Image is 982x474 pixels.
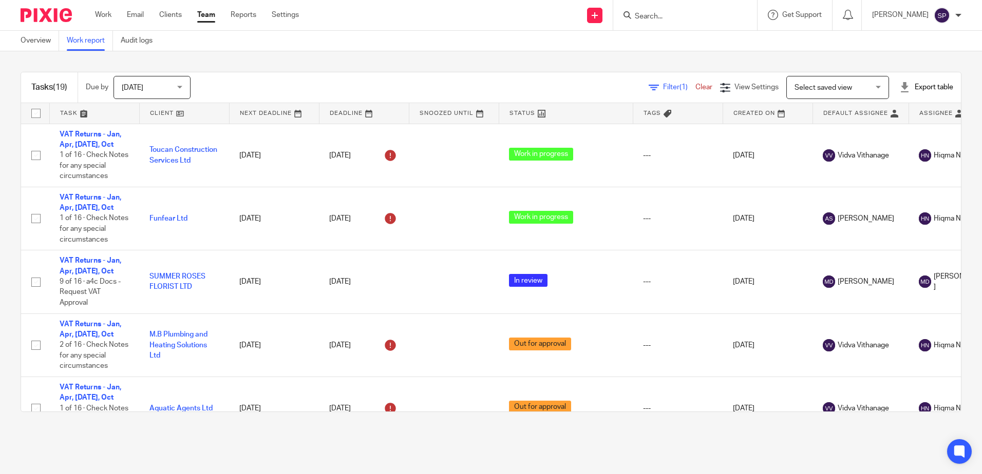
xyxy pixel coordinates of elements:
[231,10,256,20] a: Reports
[695,84,712,91] a: Clear
[21,31,59,51] a: Overview
[509,148,573,161] span: Work in progress
[509,211,573,224] span: Work in progress
[919,339,931,351] img: svg%3E
[67,31,113,51] a: Work report
[149,146,217,164] a: Toucan Construction Services Ltd
[127,10,144,20] a: Email
[122,84,143,91] span: [DATE]
[823,339,835,351] img: svg%3E
[838,340,889,350] span: Vidva Vithanage
[838,150,889,161] span: Vidva Vithanage
[509,274,547,287] span: In review
[149,215,187,222] a: Funfear Ltd
[509,338,571,350] span: Out for approval
[229,250,319,313] td: [DATE]
[663,84,695,91] span: Filter
[872,10,929,20] p: [PERSON_NAME]
[60,215,128,243] span: 1 of 16 · Check Notes for any special circumstances
[823,275,835,288] img: svg%3E
[919,149,931,162] img: svg%3E
[679,84,688,91] span: (1)
[795,84,852,91] span: Select saved view
[734,84,779,91] span: View Settings
[723,377,813,440] td: [DATE]
[919,275,931,288] img: svg%3E
[60,384,121,401] a: VAT Returns - Jan, Apr, [DATE], Oct
[60,151,128,180] span: 1 of 16 · Check Notes for any special circumstances
[934,403,977,413] span: Hiqma Noorul
[159,10,182,20] a: Clients
[329,337,399,353] div: [DATE]
[643,403,712,413] div: ---
[723,313,813,377] td: [DATE]
[823,402,835,414] img: svg%3E
[60,321,121,338] a: VAT Returns - Jan, Apr, [DATE], Oct
[934,150,977,161] span: Hiqma Noorul
[823,212,835,225] img: svg%3E
[644,110,661,116] span: Tags
[782,11,822,18] span: Get Support
[272,10,299,20] a: Settings
[643,150,712,161] div: ---
[919,402,931,414] img: svg%3E
[229,313,319,377] td: [DATE]
[509,401,571,413] span: Out for approval
[723,250,813,313] td: [DATE]
[60,341,128,369] span: 2 of 16 · Check Notes for any special circumstances
[838,213,894,224] span: [PERSON_NAME]
[329,400,399,417] div: [DATE]
[95,10,111,20] a: Work
[643,276,712,287] div: ---
[838,403,889,413] span: Vidva Vithanage
[229,377,319,440] td: [DATE]
[723,124,813,187] td: [DATE]
[838,276,894,287] span: [PERSON_NAME]
[934,213,977,224] span: Hiqma Noorul
[60,131,121,148] a: VAT Returns - Jan, Apr, [DATE], Oct
[934,340,977,350] span: Hiqma Noorul
[86,82,108,92] p: Due by
[31,82,67,93] h1: Tasks
[329,147,399,164] div: [DATE]
[634,12,726,22] input: Search
[919,212,931,225] img: svg%3E
[60,194,121,211] a: VAT Returns - Jan, Apr, [DATE], Oct
[121,31,160,51] a: Audit logs
[149,331,207,359] a: M.B Plumbing and Heating Solutions Ltd
[197,10,215,20] a: Team
[934,7,950,24] img: svg%3E
[229,187,319,250] td: [DATE]
[899,82,953,92] div: Export table
[723,187,813,250] td: [DATE]
[329,210,399,227] div: [DATE]
[643,213,712,224] div: ---
[60,257,121,274] a: VAT Returns - Jan, Apr, [DATE], Oct
[329,276,399,287] div: [DATE]
[21,8,72,22] img: Pixie
[60,278,121,306] span: 9 of 16 · a4c Docs - Request VAT Approval
[823,149,835,162] img: svg%3E
[643,340,712,350] div: ---
[149,273,205,290] a: SUMMER ROSES FLORIST LTD
[229,124,319,187] td: [DATE]
[149,405,213,412] a: Aquatic Agents Ltd
[53,83,67,91] span: (19)
[60,405,128,433] span: 1 of 16 · Check Notes for any special circumstances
